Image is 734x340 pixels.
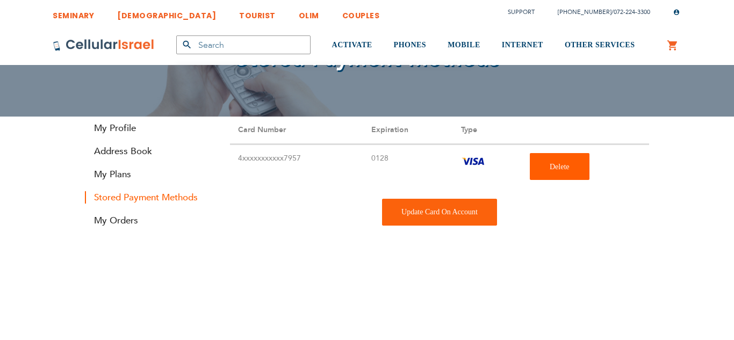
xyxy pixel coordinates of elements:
[508,8,535,16] a: Support
[394,25,427,66] a: PHONES
[502,25,543,66] a: INTERNET
[85,145,214,157] a: Address Book
[461,153,486,169] img: vi.png
[85,214,214,227] a: My Orders
[117,3,216,23] a: [DEMOGRAPHIC_DATA]
[53,3,94,23] a: SEMINARY
[558,8,611,16] a: [PHONE_NUMBER]
[176,35,311,54] input: Search
[502,41,543,49] span: INTERNET
[85,122,214,134] a: My Profile
[85,191,214,204] strong: Stored Payment Methods
[565,25,635,66] a: OTHER SERVICES
[363,117,453,144] th: Expiration
[53,39,155,52] img: Cellular Israel Logo
[550,163,570,171] span: Delete
[332,25,372,66] a: ACTIVATE
[299,3,319,23] a: OLIM
[547,4,650,20] li: /
[530,153,589,180] button: Delete
[448,41,480,49] span: MOBILE
[448,25,480,66] a: MOBILE
[363,145,453,189] td: 0128
[614,8,650,16] a: 072-224-3300
[230,145,363,189] td: 4xxxxxxxxxxx7957
[85,168,214,180] a: My Plans
[453,117,522,144] th: Type
[332,41,372,49] span: ACTIVATE
[230,117,363,144] th: Card Number
[382,199,497,226] div: To update the payment method currently being used on an existing Cellular Israel plan
[239,3,276,23] a: TOURIST
[394,41,427,49] span: PHONES
[565,41,635,49] span: OTHER SERVICES
[342,3,380,23] a: COUPLES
